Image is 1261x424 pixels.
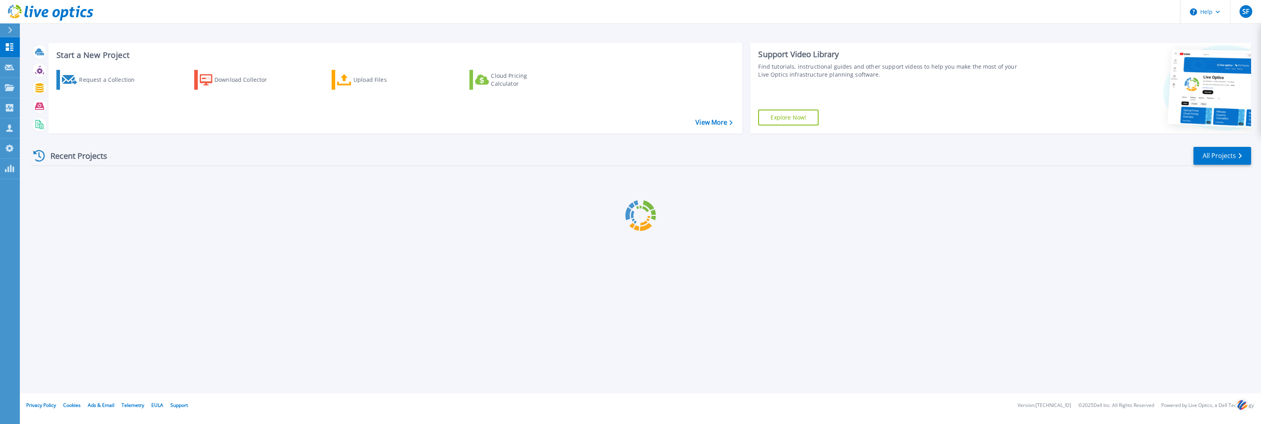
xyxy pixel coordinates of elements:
a: Download Collector [194,70,283,90]
div: Request a Collection [79,72,143,88]
img: svg+xml;base64,PHN2ZyB3aWR0aD0iNDQiIGhlaWdodD0iNDQiIHZpZXdCb3g9IjAgMCA0NCA0NCIgZmlsbD0ibm9uZSIgeG... [1236,397,1249,412]
a: Ads & Email [88,402,114,409]
div: Support Video Library [758,49,1019,60]
a: Upload Files [332,70,420,90]
a: View More [695,119,732,126]
a: Cloud Pricing Calculator [469,70,558,90]
div: Upload Files [353,72,417,88]
a: Privacy Policy [26,402,56,409]
div: Download Collector [214,72,278,88]
li: Powered by Live Optics, a Dell Technology [1161,403,1254,408]
li: Version: [TECHNICAL_ID] [1018,403,1071,408]
h3: Start a New Project [56,51,732,60]
span: SF [1242,8,1249,15]
a: Explore Now! [758,110,819,125]
a: Support [170,402,188,409]
a: All Projects [1193,147,1251,165]
li: © 2025 Dell Inc. All Rights Reserved [1078,403,1154,408]
a: EULA [151,402,163,409]
a: Request a Collection [56,70,145,90]
div: Recent Projects [31,146,118,166]
a: Cookies [63,402,81,409]
div: Find tutorials, instructional guides and other support videos to help you make the most of your L... [758,63,1019,79]
div: Cloud Pricing Calculator [491,72,554,88]
a: Telemetry [122,402,144,409]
